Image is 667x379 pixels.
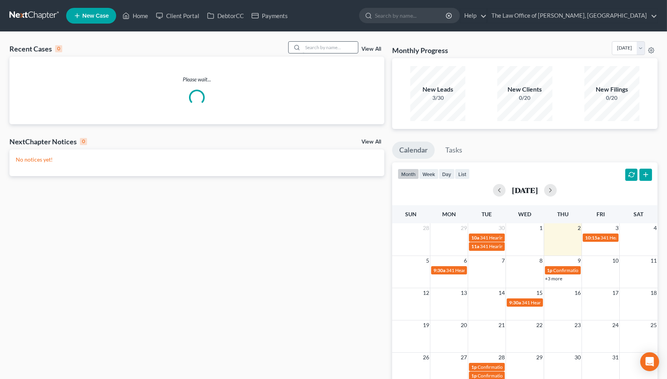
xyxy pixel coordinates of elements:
[498,288,506,298] span: 14
[446,267,564,273] span: 341 Hearing for [PERSON_NAME][GEOGRAPHIC_DATA]
[471,243,479,249] span: 11a
[375,8,447,23] input: Search by name...
[539,256,544,265] span: 8
[422,288,430,298] span: 12
[398,169,419,179] button: month
[650,288,658,298] span: 18
[392,46,448,55] h3: Monthly Progress
[16,156,378,164] p: No notices yet!
[422,223,430,233] span: 28
[455,169,470,179] button: list
[498,223,506,233] span: 30
[152,9,203,23] a: Client Portal
[536,353,544,362] span: 29
[361,46,381,52] a: View All
[248,9,292,23] a: Payments
[439,169,455,179] button: day
[419,169,439,179] button: week
[460,353,468,362] span: 27
[522,300,592,305] span: 341 Hearing for [PERSON_NAME]
[497,94,552,102] div: 0/20
[539,223,544,233] span: 1
[480,243,592,249] span: 341 Hearing for [PERSON_NAME] & [PERSON_NAME]
[203,9,248,23] a: DebtorCC
[463,256,468,265] span: 6
[577,256,582,265] span: 9
[584,85,639,94] div: New Filings
[422,353,430,362] span: 26
[615,223,619,233] span: 3
[9,44,62,53] div: Recent Cases
[650,256,658,265] span: 11
[434,267,445,273] span: 9:30a
[361,139,381,145] a: View All
[501,256,506,265] span: 7
[611,353,619,362] span: 31
[574,353,582,362] span: 30
[497,85,552,94] div: New Clients
[518,211,531,217] span: Wed
[460,9,487,23] a: Help
[650,320,658,330] span: 25
[460,288,468,298] span: 13
[487,9,657,23] a: The Law Office of [PERSON_NAME], [GEOGRAPHIC_DATA]
[410,85,465,94] div: New Leads
[410,94,465,102] div: 3/30
[498,320,506,330] span: 21
[480,235,550,241] span: 341 Hearing for [PERSON_NAME]
[574,288,582,298] span: 16
[9,137,87,146] div: NextChapter Notices
[611,256,619,265] span: 10
[460,320,468,330] span: 20
[478,364,603,370] span: Confirmation Date for [PERSON_NAME] & [PERSON_NAME]
[425,256,430,265] span: 5
[438,142,469,159] a: Tasks
[482,211,492,217] span: Tue
[611,288,619,298] span: 17
[405,211,417,217] span: Sun
[80,138,87,145] div: 0
[498,353,506,362] span: 28
[512,186,538,194] h2: [DATE]
[460,223,468,233] span: 29
[471,364,477,370] span: 1p
[547,267,553,273] span: 1p
[545,276,563,281] a: +3 more
[509,300,521,305] span: 9:30a
[55,45,62,52] div: 0
[82,13,109,19] span: New Case
[471,373,477,379] span: 1p
[303,42,358,53] input: Search by name...
[478,373,561,379] span: Confirmation Date for [PERSON_NAME]
[536,288,544,298] span: 15
[640,352,659,371] div: Open Intercom Messenger
[597,211,605,217] span: Fri
[536,320,544,330] span: 22
[584,94,639,102] div: 0/20
[653,223,658,233] span: 4
[585,235,600,241] span: 10:15a
[422,320,430,330] span: 19
[634,211,643,217] span: Sat
[611,320,619,330] span: 24
[442,211,456,217] span: Mon
[471,235,479,241] span: 10a
[119,9,152,23] a: Home
[574,320,582,330] span: 23
[9,75,384,83] p: Please wait...
[577,223,582,233] span: 2
[392,142,435,159] a: Calendar
[557,211,569,217] span: Thu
